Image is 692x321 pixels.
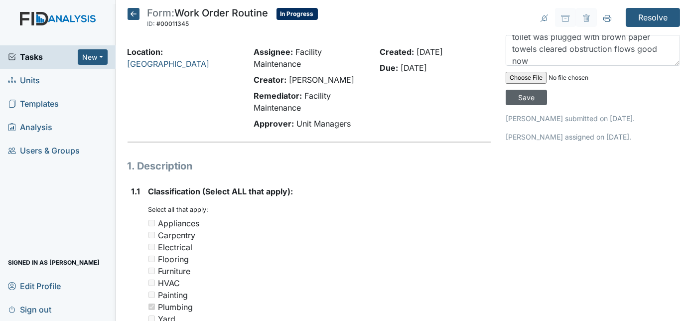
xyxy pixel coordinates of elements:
[8,73,40,88] span: Units
[157,20,189,27] span: #00011345
[147,8,269,30] div: Work Order Routine
[147,20,155,27] span: ID:
[148,232,155,238] input: Carpentry
[158,301,193,313] div: Plumbing
[148,186,293,196] span: Classification (Select ALL that apply):
[128,159,491,173] h1: 1. Description
[148,220,155,226] input: Appliances
[148,256,155,262] input: Flooring
[158,241,193,253] div: Electrical
[148,206,209,213] small: Select all that apply:
[506,113,680,124] p: [PERSON_NAME] submitted on [DATE].
[158,217,200,229] div: Appliances
[128,47,163,57] strong: Location:
[506,132,680,142] p: [PERSON_NAME] assigned on [DATE].
[289,75,354,85] span: [PERSON_NAME]
[158,277,180,289] div: HVAC
[296,119,351,129] span: Unit Managers
[254,47,293,57] strong: Assignee:
[254,119,294,129] strong: Approver:
[158,229,196,241] div: Carpentry
[254,75,286,85] strong: Creator:
[148,292,155,298] input: Painting
[158,253,189,265] div: Flooring
[148,280,155,286] input: HVAC
[8,302,51,317] span: Sign out
[8,143,80,159] span: Users & Groups
[416,47,443,57] span: [DATE]
[626,8,680,27] input: Resolve
[380,63,398,73] strong: Due:
[147,7,175,19] span: Form:
[401,63,427,73] span: [DATE]
[78,49,108,65] button: New
[506,90,547,105] input: Save
[8,51,78,63] a: Tasks
[8,120,52,135] span: Analysis
[8,278,61,294] span: Edit Profile
[148,304,155,310] input: Plumbing
[277,8,318,20] span: In Progress
[148,268,155,274] input: Furniture
[158,265,191,277] div: Furniture
[380,47,414,57] strong: Created:
[254,91,302,101] strong: Remediator:
[132,185,140,197] label: 1.1
[8,96,59,112] span: Templates
[148,244,155,250] input: Electrical
[8,255,100,270] span: Signed in as [PERSON_NAME]
[128,59,210,69] a: [GEOGRAPHIC_DATA]
[158,289,188,301] div: Painting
